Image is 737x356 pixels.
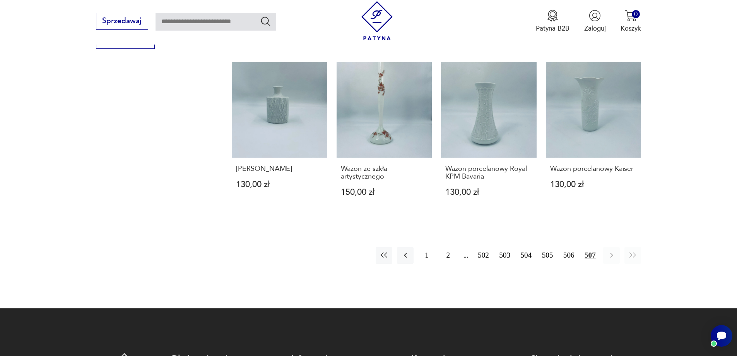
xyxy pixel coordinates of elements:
p: 130,00 zł [445,188,532,196]
button: Szukaj [260,15,271,27]
h3: Wazon porcelanowy Kaiser [550,165,637,173]
a: Wazon porcelanowy Royal KPM BavariaWazon porcelanowy Royal KPM Bavaria130,00 zł [441,62,537,215]
button: 1 [418,247,435,264]
img: Ikona koszyka [625,10,637,22]
p: Koszyk [621,24,641,33]
img: Ikona medalu [547,10,559,22]
button: Patyna B2B [536,10,569,33]
iframe: Smartsupp widget button [711,325,732,347]
p: 130,00 zł [550,181,637,189]
button: 505 [539,247,556,264]
a: Ikona medaluPatyna B2B [536,10,569,33]
a: Sprzedawaj [96,19,148,25]
button: 0Koszyk [621,10,641,33]
button: 2 [440,247,457,264]
div: 0 [632,10,640,18]
img: Ikonka użytkownika [589,10,601,22]
button: 507 [582,247,598,264]
img: Patyna - sklep z meblami i dekoracjami vintage [357,1,397,40]
p: 130,00 zł [236,181,323,189]
button: 506 [561,247,577,264]
a: Wazon porcelanowy KaiserWazon porcelanowy Kaiser130,00 zł [546,62,641,215]
button: Zaloguj [584,10,606,33]
a: Wazon ze szkła artystycznegoWazon ze szkła artystycznego150,00 zł [337,62,432,215]
p: Patyna B2B [536,24,569,33]
h3: [PERSON_NAME] [236,165,323,173]
button: 504 [518,247,534,264]
button: 503 [496,247,513,264]
button: 502 [475,247,492,264]
p: Zaloguj [584,24,606,33]
a: Wazon Bareuther Waldsassen[PERSON_NAME]130,00 zł [232,62,327,215]
button: Sprzedawaj [96,13,148,30]
p: 150,00 zł [341,188,428,196]
h3: Wazon ze szkła artystycznego [341,165,428,181]
h3: Wazon porcelanowy Royal KPM Bavaria [445,165,532,181]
